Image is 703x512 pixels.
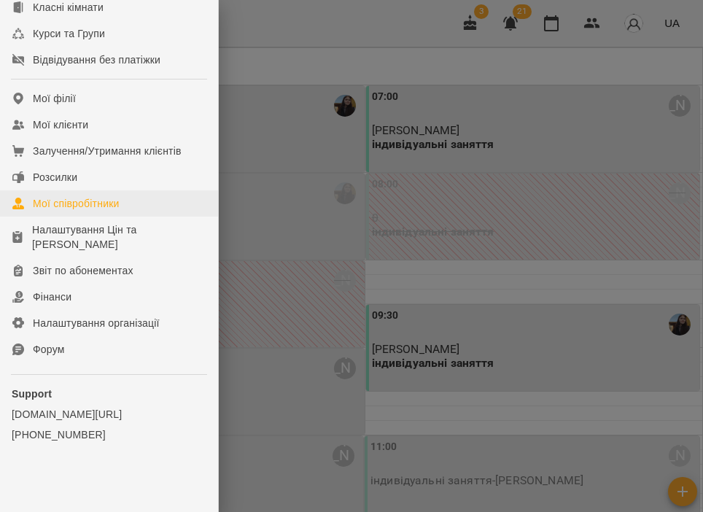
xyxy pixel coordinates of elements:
[12,407,206,422] a: [DOMAIN_NAME][URL]
[33,170,77,185] div: Розсилки
[33,316,160,330] div: Налаштування організації
[33,342,65,357] div: Форум
[33,196,120,211] div: Мої співробітники
[33,53,160,67] div: Відвідування без платіжки
[33,117,88,132] div: Мої клієнти
[12,427,206,442] a: [PHONE_NUMBER]
[12,387,206,401] p: Support
[33,263,133,278] div: Звіт по абонементах
[32,222,206,252] div: Налаштування Цін та [PERSON_NAME]
[33,26,105,41] div: Курси та Групи
[33,290,71,304] div: Фінанси
[33,91,76,106] div: Мої філії
[33,144,182,158] div: Залучення/Утримання клієнтів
